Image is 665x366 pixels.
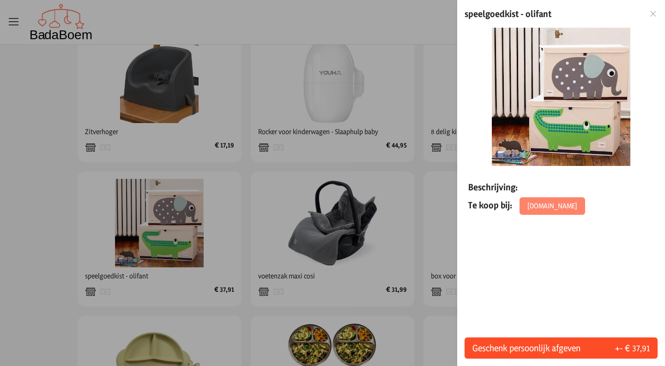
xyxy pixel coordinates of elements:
[468,181,654,194] p: Beschrijving:
[472,342,580,354] span: Geschenk persoonlijk afgeven
[492,28,630,166] img: speelgoedkist - olifant
[465,7,551,20] h2: speelgoedkist - olifant
[465,337,658,359] button: Geschenk persoonlijk afgeven+- € 37,91
[520,197,585,215] a: [DOMAIN_NAME]
[615,342,650,354] span: +- € 37,91
[468,200,512,211] span: Te koop bij:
